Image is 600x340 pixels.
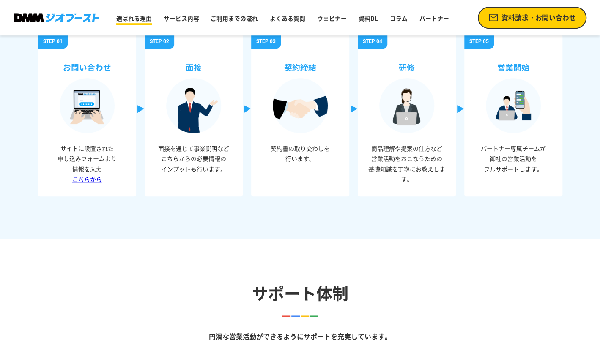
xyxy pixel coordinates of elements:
h3: 営業開始 [469,51,557,78]
a: サービス内容 [160,11,203,26]
a: 資料DL [355,11,381,26]
p: 契約書の取り交わしを 行います。 [256,133,344,164]
a: ウェビナー [314,11,350,26]
h3: お問い合わせ [43,51,131,78]
a: よくある質問 [266,11,309,26]
p: パートナー専属チームが 御社の営業活動を フルサポートします。 [469,133,557,174]
a: パートナー [416,11,452,26]
h3: 契約締結 [256,51,344,78]
h3: 研修 [363,51,451,78]
span: 資料請求・お問い合わせ [501,13,576,23]
a: コラム [386,11,411,26]
a: 選ばれる理由 [113,11,155,26]
a: 資料請求・お問い合わせ [478,7,586,29]
p: 面接を通じて事業説明など こちらからの必要情報の インプットも行います。 [150,133,238,174]
a: ご利用までの流れ [207,11,261,26]
h3: 面接 [150,51,238,78]
p: サイトに設置された 申し込みフォームより 情報を入力 [43,133,131,185]
a: こちらから [72,175,102,183]
img: DMMジオブースト [14,13,100,22]
p: 商品理解や提案の仕方など 営業活動をおこなうための 基礎知識を丁寧にお教えします。 [363,133,451,185]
